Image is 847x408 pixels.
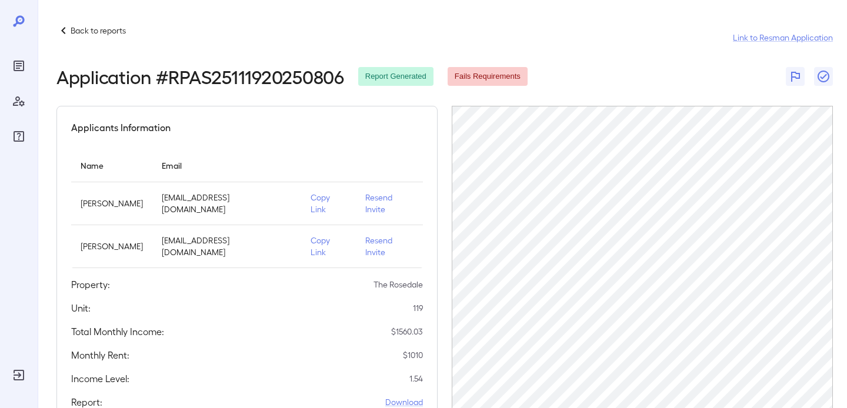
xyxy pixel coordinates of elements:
[56,66,344,87] h2: Application # RPAS25111920250806
[152,149,301,182] th: Email
[391,326,423,337] p: $ 1560.03
[71,149,152,182] th: Name
[358,71,433,82] span: Report Generated
[403,349,423,361] p: $ 1010
[71,372,129,386] h5: Income Level:
[71,348,129,362] h5: Monthly Rent:
[71,277,110,292] h5: Property:
[71,121,171,135] h5: Applicants Information
[786,67,805,86] button: Flag Report
[814,67,833,86] button: Close Report
[71,149,423,268] table: simple table
[365,235,414,258] p: Resend Invite
[71,301,91,315] h5: Unit:
[733,32,833,44] a: Link to Resman Application
[81,240,143,252] p: [PERSON_NAME]
[311,235,346,258] p: Copy Link
[311,192,346,215] p: Copy Link
[413,302,423,314] p: 119
[409,373,423,384] p: 1.54
[9,127,28,146] div: FAQ
[9,92,28,111] div: Manage Users
[374,279,423,290] p: The Rosedale
[365,192,414,215] p: Resend Invite
[385,396,423,408] a: Download
[81,198,143,209] p: [PERSON_NAME]
[448,71,528,82] span: Fails Requirements
[9,366,28,384] div: Log Out
[71,25,126,36] p: Back to reports
[9,56,28,75] div: Reports
[162,192,292,215] p: [EMAIL_ADDRESS][DOMAIN_NAME]
[162,235,292,258] p: [EMAIL_ADDRESS][DOMAIN_NAME]
[71,325,164,339] h5: Total Monthly Income:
